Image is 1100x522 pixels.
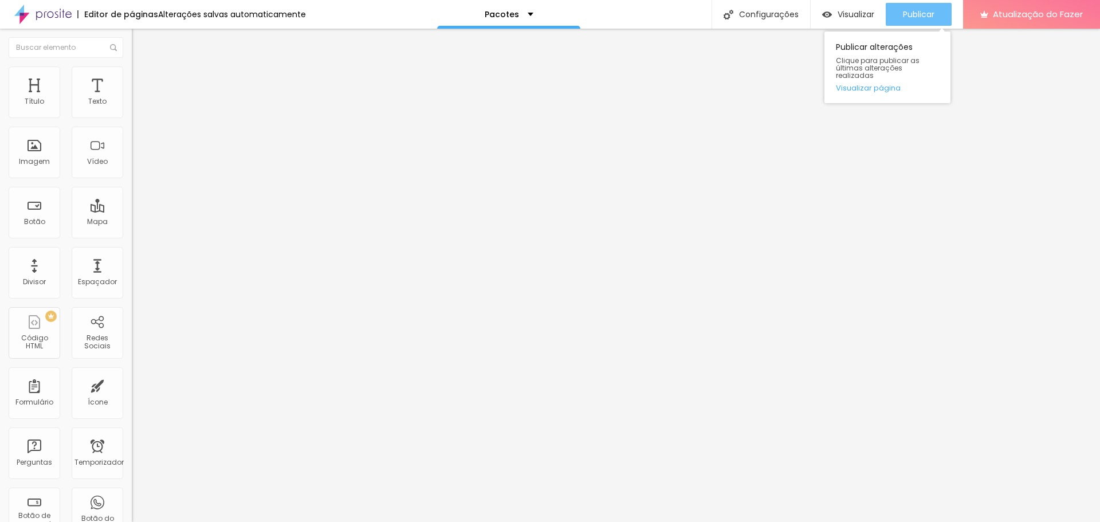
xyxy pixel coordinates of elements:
font: Botão [24,217,45,226]
font: Perguntas [17,457,52,467]
font: Divisor [23,277,46,286]
font: Título [25,96,44,106]
font: Clique para publicar as últimas alterações realizadas [836,56,920,80]
input: Buscar elemento [9,37,123,58]
font: Editor de páginas [84,9,158,20]
font: Temporizador [74,457,124,467]
font: Publicar [903,9,934,20]
a: Visualizar página [836,84,939,92]
font: Vídeo [87,156,108,166]
font: Publicar alterações [836,41,913,53]
img: view-1.svg [822,10,832,19]
font: Visualizar página [836,83,901,93]
img: Ícone [724,10,733,19]
font: Texto [88,96,107,106]
font: Configurações [739,9,799,20]
font: Formulário [15,397,53,407]
button: Visualizar [811,3,886,26]
font: Pacotes [485,9,519,20]
font: Atualização do Fazer [993,8,1083,20]
font: Visualizar [838,9,874,20]
img: Ícone [110,44,117,51]
font: Imagem [19,156,50,166]
font: Mapa [87,217,108,226]
font: Espaçador [78,277,117,286]
font: Código HTML [21,333,48,351]
font: Alterações salvas automaticamente [158,9,306,20]
font: Ícone [88,397,108,407]
font: Redes Sociais [84,333,111,351]
button: Publicar [886,3,952,26]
